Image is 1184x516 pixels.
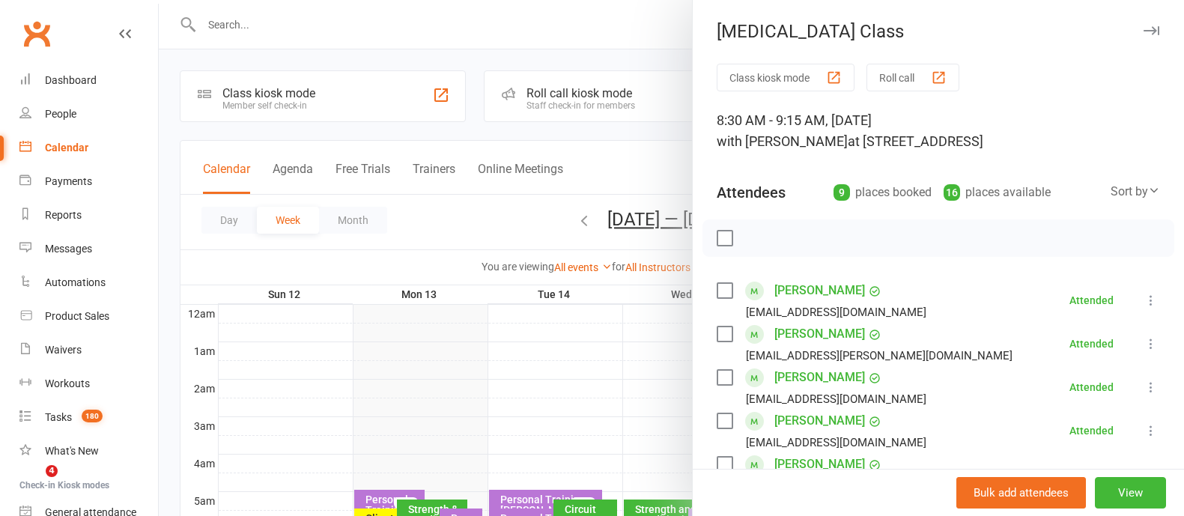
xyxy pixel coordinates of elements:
div: Waivers [45,344,82,356]
a: Waivers [19,333,158,367]
button: View [1095,477,1166,509]
div: 8:30 AM - 9:15 AM, [DATE] [717,110,1160,152]
div: 16 [944,184,960,201]
a: [PERSON_NAME] [774,452,865,476]
button: Bulk add attendees [956,477,1086,509]
a: [PERSON_NAME] [774,365,865,389]
div: [MEDICAL_DATA] Class [693,21,1184,42]
div: Sort by [1111,182,1160,201]
a: What's New [19,434,158,468]
div: Attended [1069,425,1114,436]
div: Attended [1069,339,1114,349]
a: People [19,97,158,131]
a: Calendar [19,131,158,165]
button: Roll call [866,64,959,91]
span: 180 [82,410,103,422]
a: Automations [19,266,158,300]
button: Class kiosk mode [717,64,854,91]
a: Reports [19,198,158,232]
a: Payments [19,165,158,198]
a: Tasks 180 [19,401,158,434]
a: Product Sales [19,300,158,333]
a: [PERSON_NAME] [774,409,865,433]
a: Dashboard [19,64,158,97]
span: with [PERSON_NAME] [717,133,848,149]
a: Clubworx [18,15,55,52]
div: Attended [1069,382,1114,392]
div: People [45,108,76,120]
div: [EMAIL_ADDRESS][DOMAIN_NAME] [746,433,926,452]
div: Messages [45,243,92,255]
div: places available [944,182,1051,203]
div: Attendees [717,182,786,203]
iframe: Intercom live chat [15,465,51,501]
a: Messages [19,232,158,266]
div: Product Sales [45,310,109,322]
div: Workouts [45,377,90,389]
a: [PERSON_NAME] [774,279,865,303]
div: Calendar [45,142,88,154]
span: at [STREET_ADDRESS] [848,133,983,149]
div: Reports [45,209,82,221]
div: Automations [45,276,106,288]
div: Attended [1069,295,1114,306]
div: [EMAIL_ADDRESS][PERSON_NAME][DOMAIN_NAME] [746,346,1013,365]
a: Workouts [19,367,158,401]
div: Tasks [45,411,72,423]
div: places booked [834,182,932,203]
div: What's New [45,445,99,457]
span: 4 [46,465,58,477]
div: [EMAIL_ADDRESS][DOMAIN_NAME] [746,303,926,322]
div: Dashboard [45,74,97,86]
div: [EMAIL_ADDRESS][DOMAIN_NAME] [746,389,926,409]
div: 9 [834,184,850,201]
div: Payments [45,175,92,187]
a: [PERSON_NAME] [774,322,865,346]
